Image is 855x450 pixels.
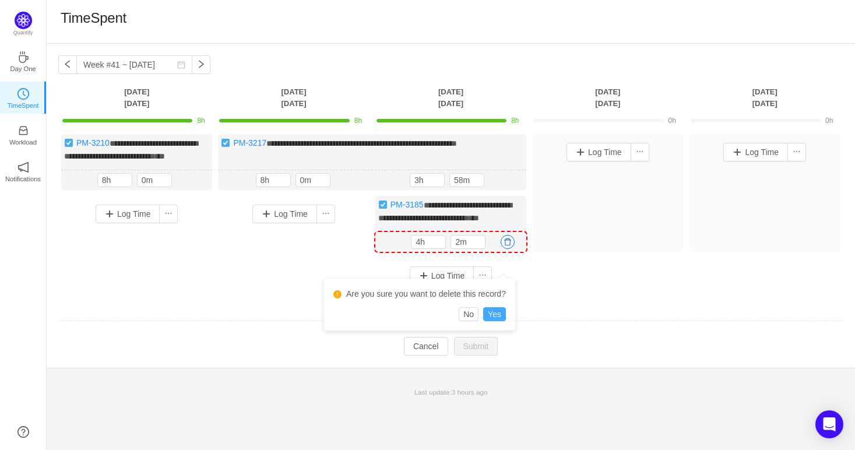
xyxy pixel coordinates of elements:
[631,143,649,161] button: icon: ellipsis
[192,55,210,74] button: icon: right
[815,410,843,438] div: Open Intercom Messenger
[13,29,33,37] p: Quantify
[10,64,36,74] p: Day One
[15,12,32,29] img: Quantify
[17,92,29,103] a: icon: clock-circleTimeSpent
[404,337,448,356] button: Cancel
[483,307,506,321] button: Yes
[473,266,492,285] button: icon: ellipsis
[567,143,631,161] button: Log Time
[5,174,41,184] p: Notifications
[8,100,39,111] p: TimeSpent
[17,165,29,177] a: icon: notificationNotifications
[61,9,126,27] h1: TimeSpent
[17,161,29,173] i: icon: notification
[372,86,529,110] th: [DATE] [DATE]
[454,337,498,356] button: Submit
[76,55,192,74] input: Select a week
[159,205,178,223] button: icon: ellipsis
[825,117,833,125] span: 0h
[9,137,37,147] p: Workload
[414,388,488,396] span: Last update:
[668,117,676,125] span: 0h
[459,307,478,321] button: No
[723,143,788,161] button: Log Time
[17,125,29,136] i: icon: inbox
[252,205,317,223] button: Log Time
[64,138,73,147] img: 10738
[17,55,29,66] a: icon: coffeeDay One
[529,86,686,110] th: [DATE] [DATE]
[17,128,29,140] a: icon: inboxWorkload
[17,88,29,100] i: icon: clock-circle
[215,86,372,110] th: [DATE] [DATE]
[378,200,388,209] img: 10738
[511,117,519,125] span: 8h
[354,117,362,125] span: 8h
[17,426,29,438] a: icon: question-circle
[221,138,230,147] img: 10738
[96,205,160,223] button: Log Time
[58,86,215,110] th: [DATE] [DATE]
[76,138,110,147] a: PM-3210
[501,235,515,249] button: icon: delete
[687,86,843,110] th: [DATE] [DATE]
[58,55,77,74] button: icon: left
[787,143,806,161] button: icon: ellipsis
[333,290,342,298] i: icon: exclamation-circle
[197,117,205,125] span: 8h
[452,388,488,396] span: 3 hours ago
[177,61,185,69] i: icon: calendar
[316,205,335,223] button: icon: ellipsis
[17,51,29,63] i: icon: coffee
[333,288,506,300] div: Are you sure you want to delete this record?
[410,266,474,285] button: Log Time
[233,138,266,147] a: PM-3217
[390,200,424,209] a: PM-3185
